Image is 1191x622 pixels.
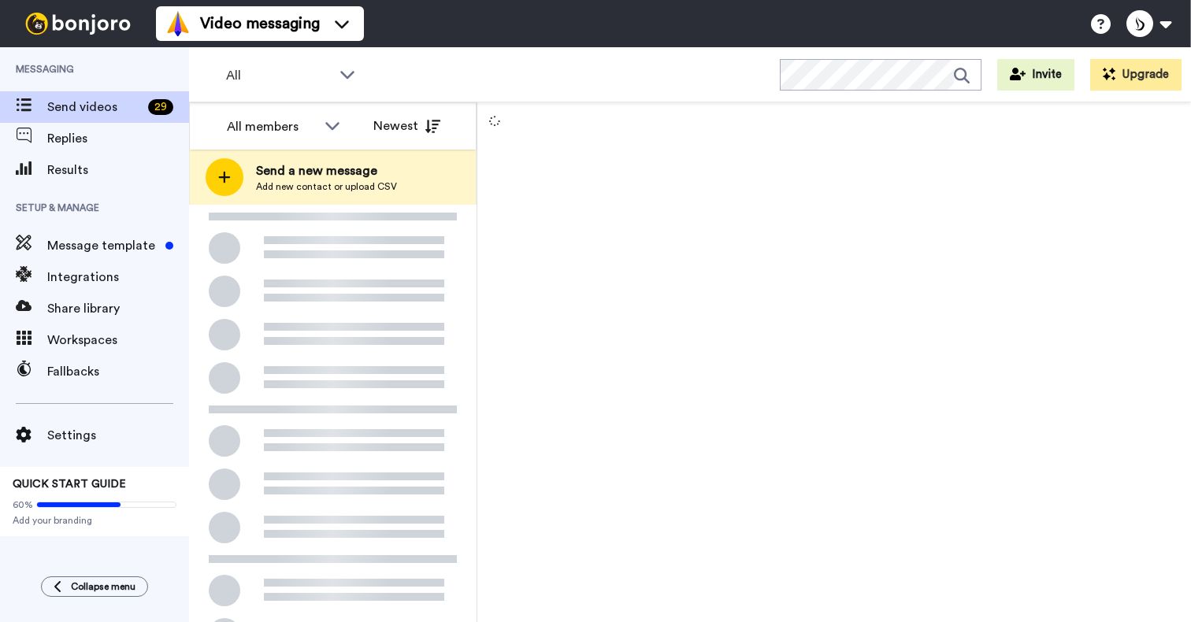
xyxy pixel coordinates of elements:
div: All members [227,117,317,136]
span: Integrations [47,268,189,287]
span: Send videos [47,98,142,117]
button: Collapse menu [41,576,148,597]
span: Fallbacks [47,362,189,381]
span: 60% [13,498,33,511]
span: Share library [47,299,189,318]
img: bj-logo-header-white.svg [19,13,137,35]
span: Workspaces [47,331,189,350]
span: Add your branding [13,514,176,527]
span: Settings [47,426,189,445]
span: Send a new message [256,161,397,180]
button: Upgrade [1090,59,1182,91]
span: Message template [47,236,159,255]
span: All [226,66,332,85]
span: QUICK START GUIDE [13,479,126,490]
span: Replies [47,129,189,148]
span: Results [47,161,189,180]
div: 29 [148,99,173,115]
span: Add new contact or upload CSV [256,180,397,193]
span: Video messaging [200,13,320,35]
img: vm-color.svg [165,11,191,36]
span: Collapse menu [71,580,135,593]
button: Newest [362,110,452,142]
button: Invite [997,59,1074,91]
